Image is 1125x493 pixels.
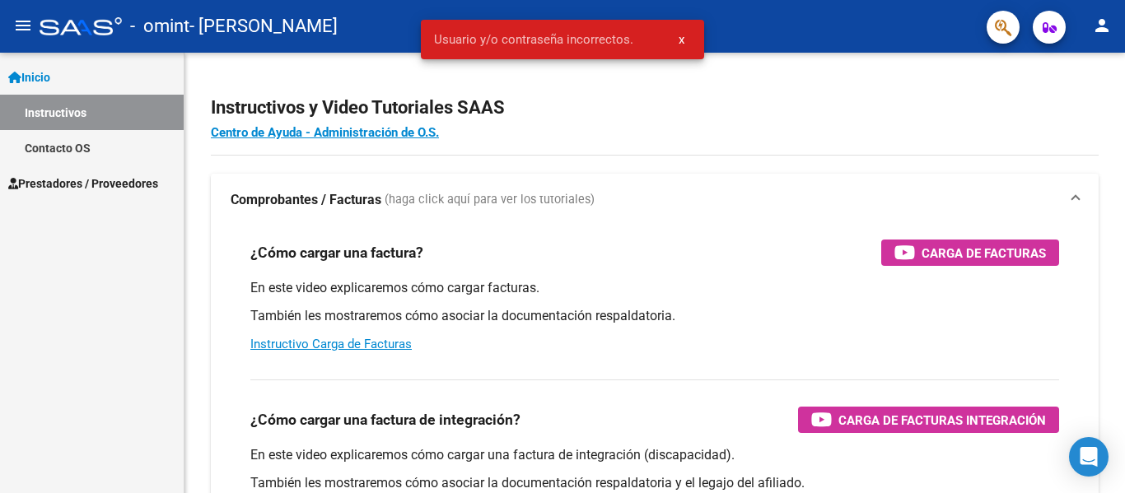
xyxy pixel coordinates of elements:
[679,32,684,47] span: x
[130,8,189,44] span: - omint
[231,191,381,209] strong: Comprobantes / Facturas
[385,191,595,209] span: (haga click aquí para ver los tutoriales)
[665,25,698,54] button: x
[798,407,1059,433] button: Carga de Facturas Integración
[1092,16,1112,35] mat-icon: person
[838,410,1046,430] span: Carga de Facturas Integración
[922,243,1046,263] span: Carga de Facturas
[250,279,1059,297] p: En este video explicaremos cómo cargar facturas.
[211,92,1099,123] h2: Instructivos y Video Tutoriales SAAS
[1069,437,1109,477] div: Open Intercom Messenger
[250,337,412,351] a: Instructivo Carga de Facturas
[250,474,1059,492] p: También les mostraremos cómo asociar la documentación respaldatoria y el legajo del afiliado.
[189,8,338,44] span: - [PERSON_NAME]
[250,307,1059,325] p: También les mostraremos cómo asociar la documentación respaldatoria.
[250,408,520,431] h3: ¿Cómo cargar una factura de integración?
[13,16,33,35] mat-icon: menu
[211,174,1099,226] mat-expansion-panel-header: Comprobantes / Facturas (haga click aquí para ver los tutoriales)
[250,241,423,264] h3: ¿Cómo cargar una factura?
[250,446,1059,464] p: En este video explicaremos cómo cargar una factura de integración (discapacidad).
[8,174,158,193] span: Prestadores / Proveedores
[881,240,1059,266] button: Carga de Facturas
[211,125,439,140] a: Centro de Ayuda - Administración de O.S.
[8,68,50,86] span: Inicio
[434,31,633,48] span: Usuario y/o contraseña incorrectos.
